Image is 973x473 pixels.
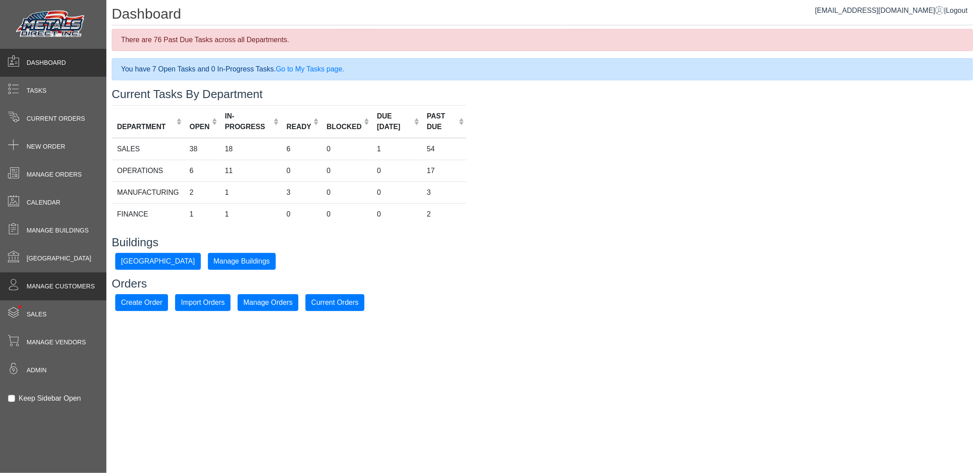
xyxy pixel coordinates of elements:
[112,58,973,80] div: You have 7 Open Tasks and 0 In-Progress Tasks.
[225,111,271,132] div: IN-PROGRESS
[115,298,168,306] a: Create Order
[321,181,372,203] td: 0
[286,122,311,132] div: READY
[321,160,372,181] td: 0
[19,393,81,404] label: Keep Sidebar Open
[946,7,968,14] span: Logout
[281,181,321,203] td: 3
[112,138,184,160] td: SALES
[112,236,973,249] h3: Buildings
[27,282,95,291] span: Manage Customers
[377,111,411,132] div: DUE [DATE]
[427,111,457,132] div: PAST DUE
[305,298,364,306] a: Current Orders
[238,294,298,311] button: Manage Orders
[27,86,47,95] span: Tasks
[815,7,944,14] a: [EMAIL_ADDRESS][DOMAIN_NAME]
[321,203,372,225] td: 0
[219,160,281,181] td: 11
[112,87,973,101] h3: Current Tasks By Department
[184,181,220,203] td: 2
[27,226,89,235] span: Manage Buildings
[371,160,422,181] td: 0
[184,160,220,181] td: 6
[219,181,281,203] td: 1
[112,203,184,225] td: FINANCE
[112,160,184,181] td: OPERATIONS
[238,298,298,306] a: Manage Orders
[276,65,344,73] a: Go to My Tasks page.
[117,122,174,132] div: DEPARTMENT
[815,5,968,16] div: |
[208,253,276,270] button: Manage Buildings
[112,181,184,203] td: MANUFACTURING
[281,203,321,225] td: 0
[371,203,422,225] td: 0
[13,8,89,41] img: Metals Direct Inc Logo
[112,29,973,51] div: There are 76 Past Due Tasks across all Departments.
[112,5,973,25] h1: Dashboard
[27,254,91,263] span: [GEOGRAPHIC_DATA]
[8,292,31,321] span: •
[321,138,372,160] td: 0
[371,181,422,203] td: 0
[27,114,85,123] span: Current Orders
[422,138,466,160] td: 54
[27,310,47,319] span: Sales
[27,142,65,151] span: New Order
[27,198,60,207] span: Calendar
[112,277,973,291] h3: Orders
[115,294,168,311] button: Create Order
[175,294,231,311] button: Import Orders
[305,294,364,311] button: Current Orders
[27,338,86,347] span: Manage Vendors
[27,366,47,375] span: Admin
[371,138,422,160] td: 1
[208,257,276,264] a: Manage Buildings
[422,160,466,181] td: 17
[219,138,281,160] td: 18
[115,257,201,264] a: [GEOGRAPHIC_DATA]
[184,203,220,225] td: 1
[281,138,321,160] td: 6
[327,122,362,132] div: BLOCKED
[281,160,321,181] td: 0
[422,203,466,225] td: 2
[219,203,281,225] td: 1
[175,298,231,306] a: Import Orders
[115,253,201,270] button: [GEOGRAPHIC_DATA]
[184,138,220,160] td: 38
[422,181,466,203] td: 3
[27,58,66,67] span: Dashboard
[27,170,82,179] span: Manage Orders
[190,122,210,132] div: OPEN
